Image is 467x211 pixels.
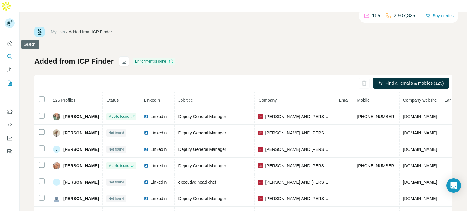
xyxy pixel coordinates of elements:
button: Use Surfe API [5,119,15,130]
span: [DOMAIN_NAME] [403,131,437,135]
img: LinkedIn logo [144,131,149,135]
span: Company [258,98,277,103]
button: Dashboard [5,133,15,144]
span: Deputy General Manager [178,114,226,119]
li: / [66,29,67,35]
span: Job title [178,98,193,103]
div: L [53,179,60,186]
div: J [53,146,60,153]
span: Not found [108,179,124,185]
img: Avatar [53,113,60,120]
span: [PERSON_NAME] AND [PERSON_NAME]'s [265,146,331,152]
span: [DOMAIN_NAME] [403,180,437,185]
span: [PERSON_NAME] AND [PERSON_NAME]'s [265,114,331,120]
span: Not found [108,130,124,136]
img: Avatar [53,195,60,202]
div: Enrichment is done [133,58,175,65]
span: LinkedIn [150,179,167,185]
img: Avatar [53,162,60,169]
span: [PERSON_NAME] AND [PERSON_NAME]'s [265,179,331,185]
img: company-logo [258,114,263,119]
span: [PHONE_NUMBER] [357,114,395,119]
span: Mobile found [108,114,129,119]
button: My lists [5,78,15,89]
span: LinkedIn [150,146,167,152]
span: [DOMAIN_NAME] [403,196,437,201]
span: LinkedIn [144,98,160,103]
span: Deputy General Manager [178,131,226,135]
img: company-logo [258,163,263,168]
img: company-logo [258,131,263,135]
span: [PERSON_NAME] AND [PERSON_NAME]'s [265,196,331,202]
span: [PERSON_NAME] [63,179,99,185]
span: Email [339,98,349,103]
span: [PERSON_NAME] AND [PERSON_NAME]'s [265,130,331,136]
img: Avatar [53,129,60,137]
img: LinkedIn logo [144,163,149,168]
span: [PERSON_NAME] [63,196,99,202]
button: Search [5,51,15,62]
img: LinkedIn logo [144,114,149,119]
span: Find all emails & mobiles (125) [386,80,444,86]
button: Find all emails & mobiles (125) [373,78,449,89]
span: [PERSON_NAME] [63,163,99,169]
img: LinkedIn logo [144,196,149,201]
span: Deputy General Manager [178,163,226,168]
span: LinkedIn [150,196,167,202]
span: [DOMAIN_NAME] [403,163,437,168]
span: Mobile found [108,163,129,168]
span: [DOMAIN_NAME] [403,147,437,152]
span: [PHONE_NUMBER] [357,163,395,168]
img: company-logo [258,147,263,152]
img: LinkedIn logo [144,180,149,185]
span: Landline [445,98,461,103]
span: Status [106,98,119,103]
a: My lists [51,29,65,34]
button: Enrich CSV [5,64,15,75]
span: executive head chef [178,180,216,185]
p: 165 [372,12,380,19]
img: company-logo [258,196,263,201]
span: Deputy General Manager [178,196,226,201]
span: Company website [403,98,437,103]
span: 125 Profiles [53,98,75,103]
span: Mobile [357,98,369,103]
span: LinkedIn [150,114,167,120]
img: company-logo [258,180,263,185]
p: 2,507,325 [394,12,415,19]
button: Feedback [5,146,15,157]
img: Surfe Logo [34,27,45,37]
button: Buy credits [425,12,454,20]
span: [PERSON_NAME] [63,146,99,152]
span: LinkedIn [150,130,167,136]
button: Quick start [5,38,15,49]
span: LinkedIn [150,163,167,169]
span: Not found [108,147,124,152]
span: Not found [108,196,124,201]
div: Added from ICP Finder [69,29,112,35]
span: [PERSON_NAME] [63,114,99,120]
span: [PERSON_NAME] [63,130,99,136]
span: Deputy General Manager [178,147,226,152]
span: [DOMAIN_NAME] [403,114,437,119]
div: Open Intercom Messenger [446,178,461,193]
button: Use Surfe on LinkedIn [5,106,15,117]
img: LinkedIn logo [144,147,149,152]
h1: Added from ICP Finder [34,56,114,66]
span: [PERSON_NAME] AND [PERSON_NAME]'s [265,163,331,169]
